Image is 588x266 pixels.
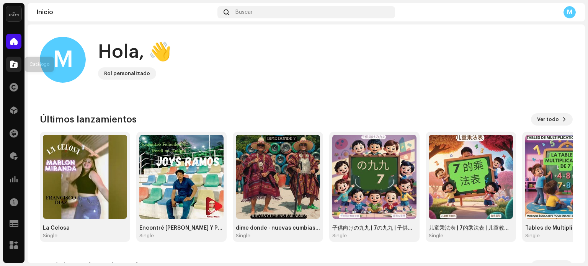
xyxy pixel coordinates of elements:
div: Single [139,233,154,239]
div: 子供向けの九九 | 7の九九 | 子供向け教育音楽 [332,225,416,231]
div: Single [332,233,347,239]
img: b47ce3c5-2882-468a-8bd6-83f87e98cc54 [236,135,320,219]
div: Hola, 👋 [98,40,171,64]
div: Single [525,233,540,239]
h3: Últimos lanzamientos [40,113,137,126]
div: M [40,37,86,83]
div: 儿童乘法表 | 7的乘法表 | 儿童教育音乐 [429,225,513,231]
div: Single [429,233,443,239]
div: dime donde - nuevas cumbias bailables [236,225,320,231]
div: Encontré [PERSON_NAME] Y Perdí Mi Amigo [139,225,224,231]
img: 02a7c2d3-3c89-4098-b12f-2ff2945c95ee [6,6,21,21]
div: M [563,6,576,18]
div: Inicio [37,9,214,15]
img: 4fdefaa2-45f5-42c1-976b-6640749bc7da [139,135,224,219]
div: Rol personalizado [104,69,150,78]
div: La Celosa [43,225,127,231]
div: Single [43,233,57,239]
img: a8d8b84c-18ff-4393-93be-54d2dd6c4ba7 [429,135,513,219]
span: Buscar [235,9,253,15]
img: 0d185ade-e16b-4a3d-a714-73512d6fc496 [43,135,127,219]
div: Single [236,233,250,239]
button: Ver todo [531,113,573,126]
img: f44a7fa5-60c4-44ab-a30e-ffbe8c8b9bd2 [332,135,416,219]
span: Ver todo [537,112,559,127]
